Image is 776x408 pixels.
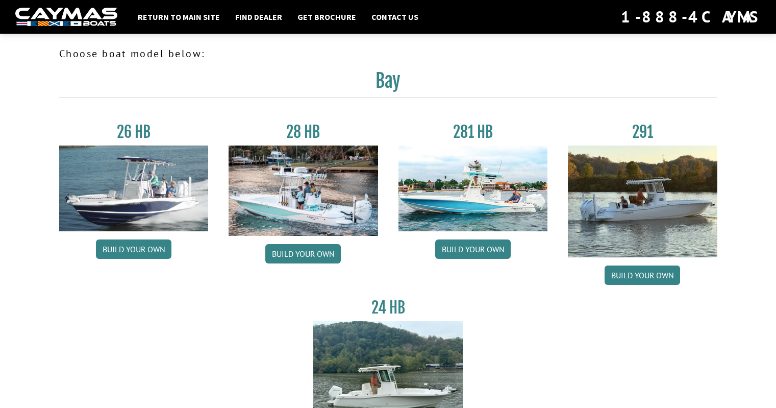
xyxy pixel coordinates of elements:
[435,239,511,259] a: Build your own
[230,10,287,23] a: Find Dealer
[568,123,717,141] h3: 291
[398,146,548,231] img: 28-hb-twin.jpg
[59,146,209,231] img: 26_new_photo_resized.jpg
[605,266,680,285] a: Build your own
[133,10,225,23] a: Return to main site
[292,10,361,23] a: Get Brochure
[15,8,117,27] img: white-logo-c9c8dbefe5ff5ceceb0f0178aa75bf4bb51f6bca0971e226c86eb53dfe498488.png
[313,298,463,317] h3: 24 HB
[229,146,378,236] img: 28_hb_thumbnail_for_caymas_connect.jpg
[59,69,717,98] h2: Bay
[621,6,761,28] div: 1-888-4CAYMAS
[398,123,548,141] h3: 281 HB
[59,46,717,61] p: Choose boat model below:
[96,239,171,259] a: Build your own
[265,244,341,263] a: Build your own
[366,10,423,23] a: Contact Us
[568,146,717,257] img: 291_Thumbnail.jpg
[59,123,209,141] h3: 26 HB
[229,123,378,141] h3: 28 HB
